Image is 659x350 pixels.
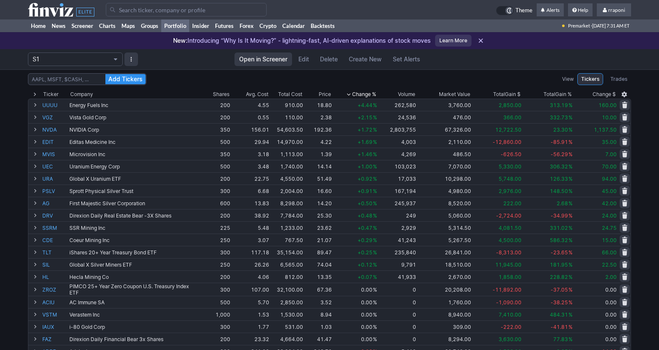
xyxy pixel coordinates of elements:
[602,237,617,243] span: 15.00
[358,127,372,133] span: +1.72
[201,160,231,172] td: 500
[42,259,68,270] a: SIL
[201,283,231,296] td: 300
[108,75,143,83] span: Add Tickers
[231,185,270,197] td: 6.68
[417,246,472,258] td: 26,841.00
[358,237,372,243] span: +0.29
[231,258,270,270] td: 26.26
[358,139,372,145] span: +1.69
[42,234,68,246] a: CDE
[231,234,270,246] td: 3.07
[304,135,333,148] td: 4.22
[373,102,377,108] span: %
[537,3,564,17] a: Alerts
[550,102,568,108] span: 313.19
[568,19,592,32] span: Premarket ·
[568,299,573,306] span: %
[231,111,270,123] td: 0.55
[378,148,417,160] td: 4,269
[270,123,304,135] td: 54,603.50
[568,237,573,243] span: %
[358,225,372,231] span: +0.47
[352,90,376,99] span: Change %
[304,160,333,172] td: 14.14
[568,151,573,157] span: %
[605,151,617,157] span: 7.00
[417,197,472,209] td: 8,520.00
[43,90,58,99] div: Ticker
[69,127,200,133] div: NVIDIA Corp
[358,188,372,194] span: +0.91
[69,249,200,256] div: iShares 20+ Year Treasury Bond ETF
[201,270,231,283] td: 200
[138,19,161,32] a: Groups
[499,102,521,108] span: 2,850.00
[378,123,417,135] td: 2,803,755
[417,296,472,308] td: 1,760.00
[358,176,372,182] span: +0.92
[201,135,231,148] td: 500
[373,287,377,293] span: %
[70,90,93,99] div: Company
[550,188,568,194] span: 148.50
[373,127,377,133] span: %
[270,234,304,246] td: 767.50
[417,270,472,283] td: 2,670.00
[231,172,270,185] td: 22.75
[602,200,617,207] span: 42.00
[42,222,68,234] a: SSRM
[361,299,372,306] span: 0.00
[495,127,521,133] span: 12,722.50
[173,36,431,45] p: Introducing “Why Is It Moving?” - lightning-fast, AI-driven explanations of stock moves
[503,114,521,121] span: 366.00
[239,55,287,63] span: Open in Screener
[358,114,372,121] span: +2.15
[499,163,521,170] span: 5,330.00
[602,163,617,170] span: 70.00
[212,19,237,32] a: Futures
[270,221,304,234] td: 1,233.00
[231,221,270,234] td: 5.48
[417,221,472,234] td: 5,314.50
[106,3,267,17] input: Search
[105,74,146,84] button: Add Tickers
[499,176,521,182] span: 5,748.00
[605,274,617,280] span: 2.00
[42,321,68,333] a: IAUX
[373,176,377,182] span: %
[398,90,415,99] div: Volume
[568,200,573,207] span: %
[319,90,331,99] div: Price
[550,114,568,121] span: 332.73
[270,160,304,172] td: 1,740.00
[550,163,568,170] span: 306.32
[551,139,568,145] span: -85.91
[568,262,573,268] span: %
[246,90,268,99] div: Avg. Cost
[69,212,200,219] div: Direxion Daily Real Estate Bear -3X Shares
[594,127,617,133] span: 1,137.50
[231,123,270,135] td: 156.01
[568,176,573,182] span: %
[417,111,472,123] td: 476.00
[602,225,617,231] span: 24.75
[550,274,568,280] span: 228.82
[49,19,69,32] a: News
[550,237,568,243] span: 586.32
[201,111,231,123] td: 200
[378,234,417,246] td: 41,243
[42,185,68,197] a: PSLV
[28,90,41,99] div: Expand All
[42,99,68,111] a: UUUU
[270,296,304,308] td: 2,850.00
[304,148,333,160] td: 1.39
[496,6,532,15] a: Theme
[42,209,68,221] a: DRV
[304,258,333,270] td: 74.04
[279,19,308,32] a: Calendar
[373,212,377,219] span: %
[581,75,599,83] span: Tickers
[417,258,472,270] td: 18,510.00
[358,151,372,157] span: +1.46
